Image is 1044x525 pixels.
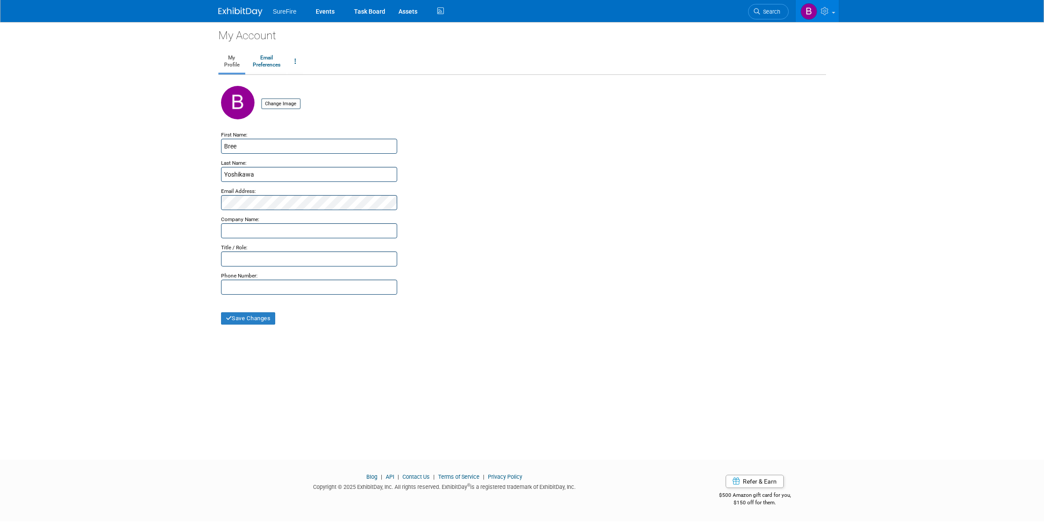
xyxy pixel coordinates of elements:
small: Email Address: [221,188,256,194]
a: Search [748,4,789,19]
img: B.jpg [221,86,255,119]
small: Last Name: [221,160,247,166]
span: | [431,473,437,480]
small: Phone Number: [221,273,258,279]
div: My Account [218,22,826,43]
a: Contact Us [402,473,430,480]
div: $150 off for them. [684,499,826,507]
span: SureFire [273,8,297,15]
small: Title / Role: [221,244,247,251]
a: Terms of Service [438,473,480,480]
span: | [379,473,384,480]
div: Copyright © 2025 ExhibitDay, Inc. All rights reserved. ExhibitDay is a registered trademark of Ex... [218,481,671,491]
a: Privacy Policy [488,473,522,480]
div: $500 Amazon gift card for you, [684,486,826,506]
img: ExhibitDay [218,7,262,16]
small: Company Name: [221,216,259,222]
span: | [395,473,401,480]
sup: ® [467,483,470,488]
small: First Name: [221,132,247,138]
a: Blog [366,473,377,480]
span: Search [760,8,780,15]
a: API [386,473,394,480]
a: Refer & Earn [726,475,784,488]
button: Save Changes [221,312,276,325]
a: MyProfile [218,51,245,73]
img: Bree Yoshikawa [801,3,817,20]
a: EmailPreferences [247,51,286,73]
span: | [481,473,487,480]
